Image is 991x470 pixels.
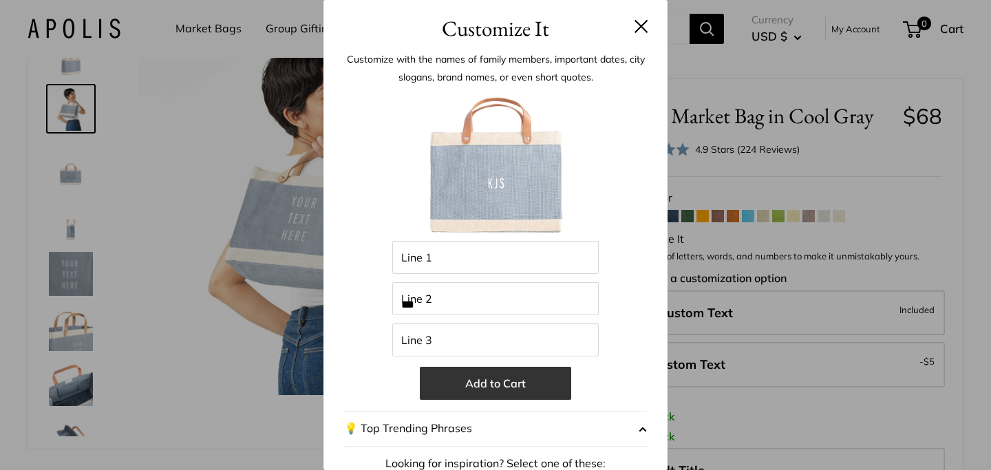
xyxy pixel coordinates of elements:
[344,12,647,45] h3: Customize It
[420,367,571,400] button: Add to Cart
[344,411,647,447] button: 💡 Top Trending Phrases
[344,50,647,86] p: Customize with the names of family members, important dates, city slogans, brand names, or even s...
[11,418,147,459] iframe: Sign Up via Text for Offers
[420,89,571,241] img: customizer-prod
